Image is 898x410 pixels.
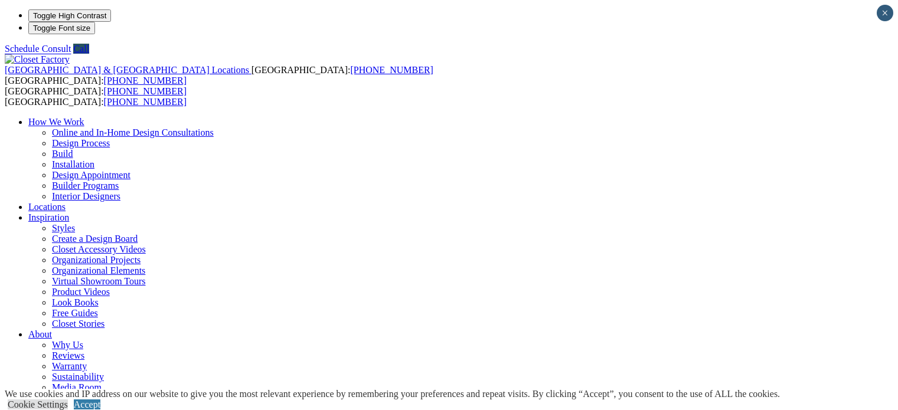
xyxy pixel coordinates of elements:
span: [GEOGRAPHIC_DATA]: [GEOGRAPHIC_DATA]: [5,86,187,107]
a: Reviews [52,350,84,360]
a: [PHONE_NUMBER] [350,65,433,75]
a: How We Work [28,117,84,127]
a: Online and In-Home Design Consultations [52,127,214,137]
a: Free Guides [52,308,98,318]
a: Look Books [52,297,99,307]
a: Virtual Showroom Tours [52,276,146,286]
a: Call [73,44,89,54]
a: Design Process [52,138,110,148]
button: Toggle Font size [28,22,95,34]
a: Warranty [52,361,87,371]
a: Product Videos [52,287,110,297]
a: Styles [52,223,75,233]
a: Sustainability [52,372,104,382]
a: Builder Programs [52,181,119,191]
a: Cookie Settings [8,399,68,409]
a: Accept [74,399,100,409]
a: Design Appointment [52,170,130,180]
a: Schedule Consult [5,44,71,54]
span: Toggle Font size [33,24,90,32]
a: About [28,329,52,339]
a: [PHONE_NUMBER] [104,76,187,86]
a: Build [52,149,73,159]
button: Close [877,5,893,21]
img: Closet Factory [5,54,70,65]
a: Organizational Projects [52,255,141,265]
span: [GEOGRAPHIC_DATA]: [GEOGRAPHIC_DATA]: [5,65,433,86]
a: [PHONE_NUMBER] [104,86,187,96]
button: Toggle High Contrast [28,9,111,22]
a: [PHONE_NUMBER] [104,97,187,107]
a: Organizational Elements [52,265,145,275]
div: We use cookies and IP address on our website to give you the most relevant experience by remember... [5,389,780,399]
span: [GEOGRAPHIC_DATA] & [GEOGRAPHIC_DATA] Locations [5,65,249,75]
a: Media Room [52,382,102,392]
a: Closet Accessory Videos [52,244,146,254]
a: Closet Stories [52,319,105,329]
a: Create a Design Board [52,234,138,244]
a: Installation [52,159,94,169]
a: Inspiration [28,212,69,222]
a: Interior Designers [52,191,120,201]
a: [GEOGRAPHIC_DATA] & [GEOGRAPHIC_DATA] Locations [5,65,252,75]
span: Toggle High Contrast [33,11,106,20]
a: Why Us [52,340,83,350]
a: Locations [28,202,66,212]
